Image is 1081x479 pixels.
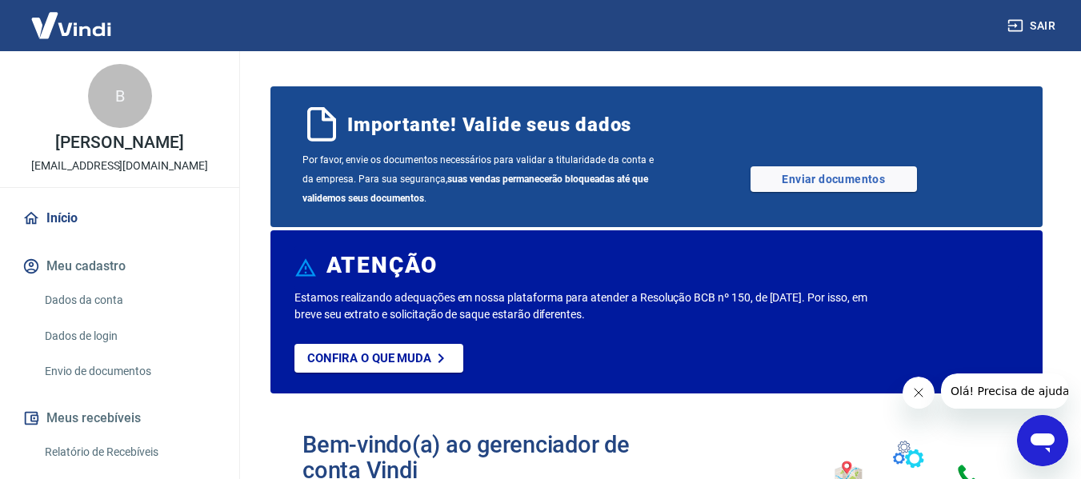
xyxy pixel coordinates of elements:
a: Dados de login [38,320,220,353]
b: suas vendas permanecerão bloqueadas até que validemos seus documentos [302,174,648,204]
a: Relatório de Recebíveis [38,436,220,469]
button: Sair [1004,11,1062,41]
img: Vindi [19,1,123,50]
a: Envio de documentos [38,355,220,388]
h6: ATENÇÃO [326,257,438,273]
p: [PERSON_NAME] [55,134,183,151]
iframe: Fechar mensagem [903,377,935,409]
p: [EMAIL_ADDRESS][DOMAIN_NAME] [31,158,208,174]
iframe: Botão para abrir a janela de mensagens [1017,415,1068,466]
p: Confira o que muda [307,351,431,365]
span: Olá! Precisa de ajuda? [10,11,134,24]
a: Dados da conta [38,284,220,317]
button: Meus recebíveis [19,401,220,436]
a: Confira o que muda [294,344,463,373]
p: Estamos realizando adequações em nossa plataforma para atender a Resolução BCB nº 150, de [DATE].... [294,289,874,323]
div: B [88,64,152,128]
button: Meu cadastro [19,249,220,284]
span: Importante! Valide seus dados [347,112,631,138]
span: Por favor, envie os documentos necessários para validar a titularidade da conta e da empresa. Par... [302,150,657,208]
a: Início [19,201,220,236]
iframe: Mensagem da empresa [941,373,1068,409]
a: Enviar documentos [751,166,917,192]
